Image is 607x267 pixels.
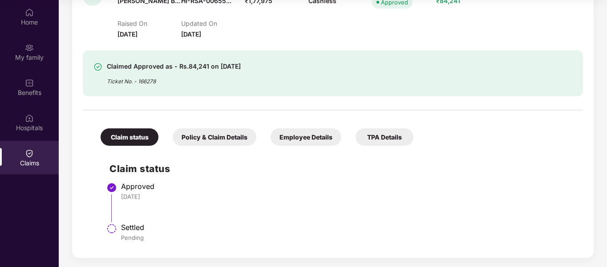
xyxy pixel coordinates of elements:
[181,20,245,27] p: Updated On
[117,30,138,38] span: [DATE]
[25,114,34,123] img: svg+xml;base64,PHN2ZyBpZD0iSG9zcGl0YWxzIiB4bWxucz0iaHR0cDovL3d3dy53My5vcmcvMjAwMC9zdmciIHdpZHRoPS...
[121,234,574,242] div: Pending
[106,182,117,193] img: svg+xml;base64,PHN2ZyBpZD0iU3RlcC1Eb25lLTMyeDMyIiB4bWxucz0iaHR0cDovL3d3dy53My5vcmcvMjAwMC9zdmciIH...
[25,149,34,158] img: svg+xml;base64,PHN2ZyBpZD0iQ2xhaW0iIHhtbG5zPSJodHRwOi8vd3d3LnczLm9yZy8yMDAwL3N2ZyIgd2lkdGg9IjIwIi...
[101,128,158,146] div: Claim status
[107,61,241,72] div: Claimed Approved as - Rs.84,241 on [DATE]
[121,223,574,232] div: Settled
[25,43,34,52] img: svg+xml;base64,PHN2ZyB3aWR0aD0iMjAiIGhlaWdodD0iMjAiIHZpZXdCb3g9IjAgMCAyMCAyMCIgZmlsbD0ibm9uZSIgeG...
[25,78,34,87] img: svg+xml;base64,PHN2ZyBpZD0iQmVuZWZpdHMiIHhtbG5zPSJodHRwOi8vd3d3LnczLm9yZy8yMDAwL3N2ZyIgd2lkdGg9Ij...
[109,161,574,176] h2: Claim status
[271,128,341,146] div: Employee Details
[106,223,117,234] img: svg+xml;base64,PHN2ZyBpZD0iU3RlcC1QZW5kaW5nLTMyeDMyIiB4bWxucz0iaHR0cDovL3d3dy53My5vcmcvMjAwMC9zdm...
[117,20,181,27] p: Raised On
[121,182,574,191] div: Approved
[107,72,241,86] div: Ticket No. - 166278
[181,30,201,38] span: [DATE]
[93,62,102,71] img: svg+xml;base64,PHN2ZyBpZD0iU3VjY2Vzcy0zMngzMiIgeG1sbnM9Imh0dHA6Ly93d3cudzMub3JnLzIwMDAvc3ZnIiB3aW...
[356,128,413,146] div: TPA Details
[173,128,256,146] div: Policy & Claim Details
[25,8,34,17] img: svg+xml;base64,PHN2ZyBpZD0iSG9tZSIgeG1sbnM9Imh0dHA6Ly93d3cudzMub3JnLzIwMDAvc3ZnIiB3aWR0aD0iMjAiIG...
[121,193,574,201] div: [DATE]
